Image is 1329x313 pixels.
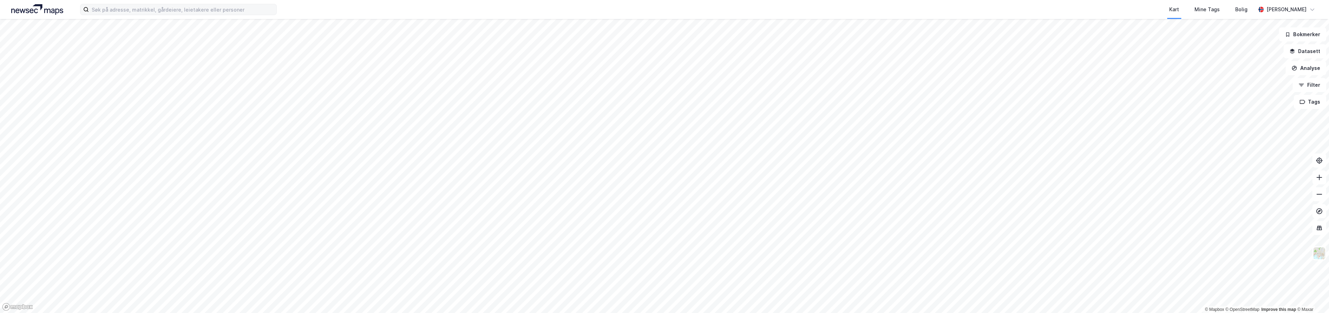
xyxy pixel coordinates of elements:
[1261,307,1296,312] a: Improve this map
[2,303,33,311] a: Mapbox homepage
[1294,279,1329,313] div: Kontrollprogram for chat
[1292,78,1326,92] button: Filter
[1312,247,1326,260] img: Z
[1194,5,1220,14] div: Mine Tags
[1285,61,1326,75] button: Analyse
[1235,5,1248,14] div: Bolig
[1294,279,1329,313] iframe: Chat Widget
[89,4,276,15] input: Søk på adresse, matrikkel, gårdeiere, leietakere eller personer
[1294,95,1326,109] button: Tags
[1283,44,1326,58] button: Datasett
[1225,307,1259,312] a: OpenStreetMap
[11,4,63,15] img: logo.a4113a55bc3d86da70a041830d287a7e.svg
[1279,27,1326,41] button: Bokmerker
[1205,307,1224,312] a: Mapbox
[1266,5,1307,14] div: [PERSON_NAME]
[1169,5,1179,14] div: Kart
